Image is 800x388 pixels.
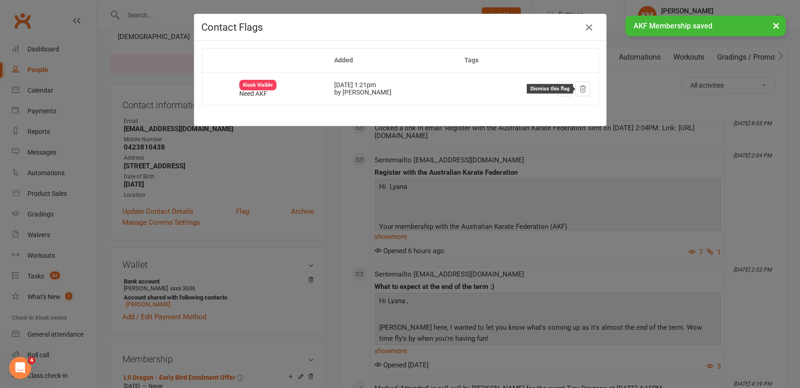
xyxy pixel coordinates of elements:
span: 4 [28,357,35,364]
div: Dismiss this flag [527,84,573,94]
th: Tags [456,49,510,72]
iframe: Intercom live chat [9,357,31,379]
button: × [768,16,784,35]
td: [DATE] 1:21pm by [PERSON_NAME] [326,72,456,105]
div: Kiosk Visible [239,80,276,90]
div: Need AKF [239,90,318,97]
button: Dismiss this flag [575,82,590,96]
th: Added [326,49,456,72]
div: AKF Membership saved [625,16,786,36]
